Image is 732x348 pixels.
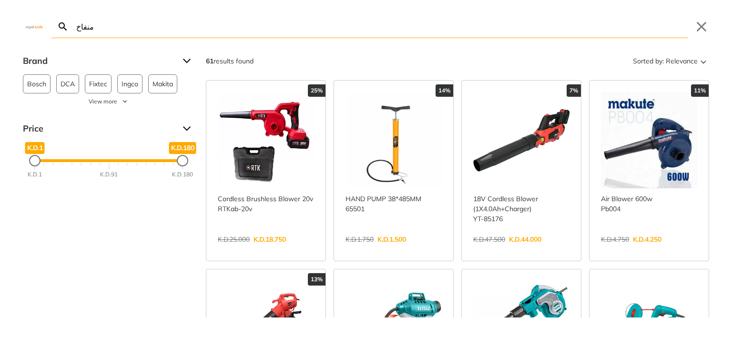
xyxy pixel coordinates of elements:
strong: 61 [206,57,213,65]
span: Price [23,121,175,136]
div: K.D.180 [172,170,193,179]
span: Bosch [27,75,46,93]
span: DCA [61,75,75,93]
div: 13% [308,273,325,286]
span: Ingco [122,75,138,93]
svg: Sort [698,55,709,67]
span: Fixtec [89,75,107,93]
button: Bosch [23,74,51,93]
div: Minimum Price [29,155,41,166]
div: K.D.91 [100,170,118,179]
div: K.D.1 [28,170,42,179]
button: Sorted by:Relevance Sort [631,53,709,69]
div: Maximum Price [177,155,188,166]
button: Close [694,19,709,34]
span: View more [89,97,117,106]
img: Close [23,24,46,29]
div: 11% [691,84,709,97]
span: Relevance [666,53,698,69]
button: Fixtec [85,74,112,93]
button: View more [23,97,194,106]
div: 14% [436,84,453,97]
div: 7% [567,84,581,97]
input: Search… [74,15,688,38]
button: DCA [56,74,79,93]
div: results found [206,53,254,69]
button: Ingco [117,74,142,93]
button: Makita [148,74,177,93]
svg: Search [57,21,69,32]
div: 25% [308,84,325,97]
span: Brand [23,53,175,69]
span: Makita [152,75,173,93]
